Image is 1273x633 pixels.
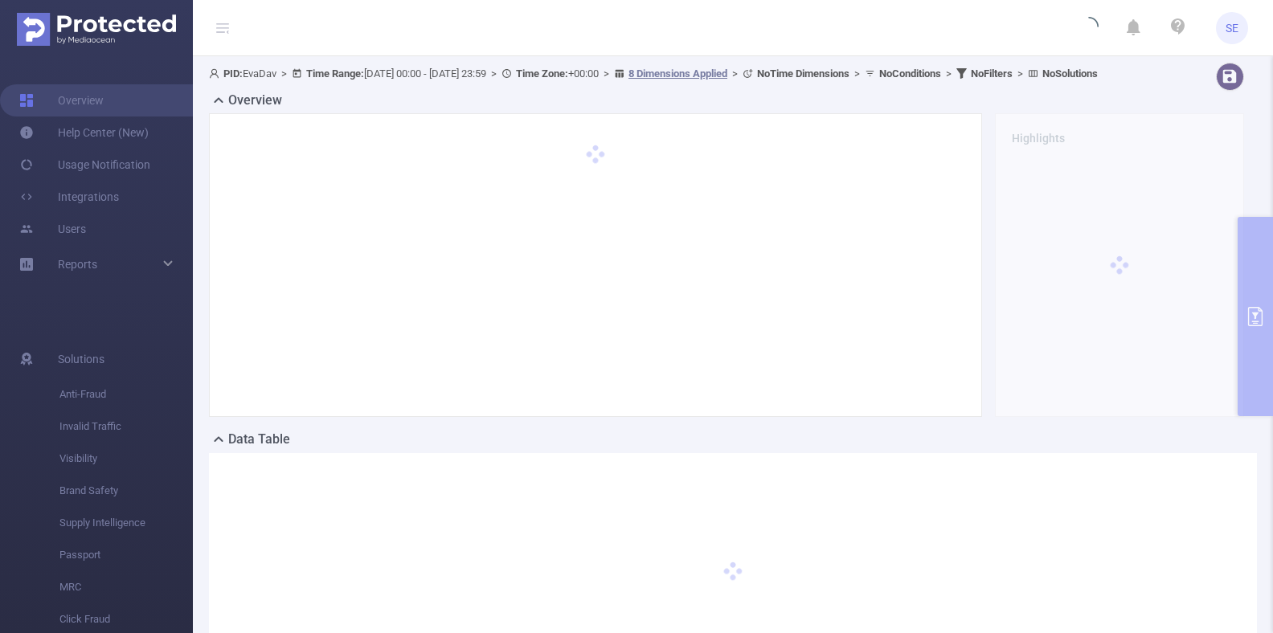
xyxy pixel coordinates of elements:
[1079,17,1099,39] i: icon: loading
[757,67,849,80] b: No Time Dimensions
[19,213,86,245] a: Users
[59,378,193,410] span: Anti-Fraud
[58,258,97,271] span: Reports
[228,91,282,110] h2: Overview
[849,67,865,80] span: >
[209,67,1098,80] span: EvaDav [DATE] 00:00 - [DATE] 23:59 +00:00
[59,475,193,507] span: Brand Safety
[58,248,97,280] a: Reports
[879,67,941,80] b: No Conditions
[1042,67,1098,80] b: No Solutions
[59,571,193,603] span: MRC
[59,443,193,475] span: Visibility
[516,67,568,80] b: Time Zone:
[58,343,104,375] span: Solutions
[486,67,501,80] span: >
[628,67,727,80] u: 8 Dimensions Applied
[599,67,614,80] span: >
[209,68,223,79] i: icon: user
[59,507,193,539] span: Supply Intelligence
[223,67,243,80] b: PID:
[1013,67,1028,80] span: >
[941,67,956,80] span: >
[59,410,193,443] span: Invalid Traffic
[17,13,176,46] img: Protected Media
[727,67,743,80] span: >
[1226,12,1238,44] span: SE
[59,539,193,571] span: Passport
[19,116,149,149] a: Help Center (New)
[228,430,290,449] h2: Data Table
[306,67,364,80] b: Time Range:
[971,67,1013,80] b: No Filters
[19,181,119,213] a: Integrations
[276,67,292,80] span: >
[19,84,104,116] a: Overview
[19,149,150,181] a: Usage Notification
